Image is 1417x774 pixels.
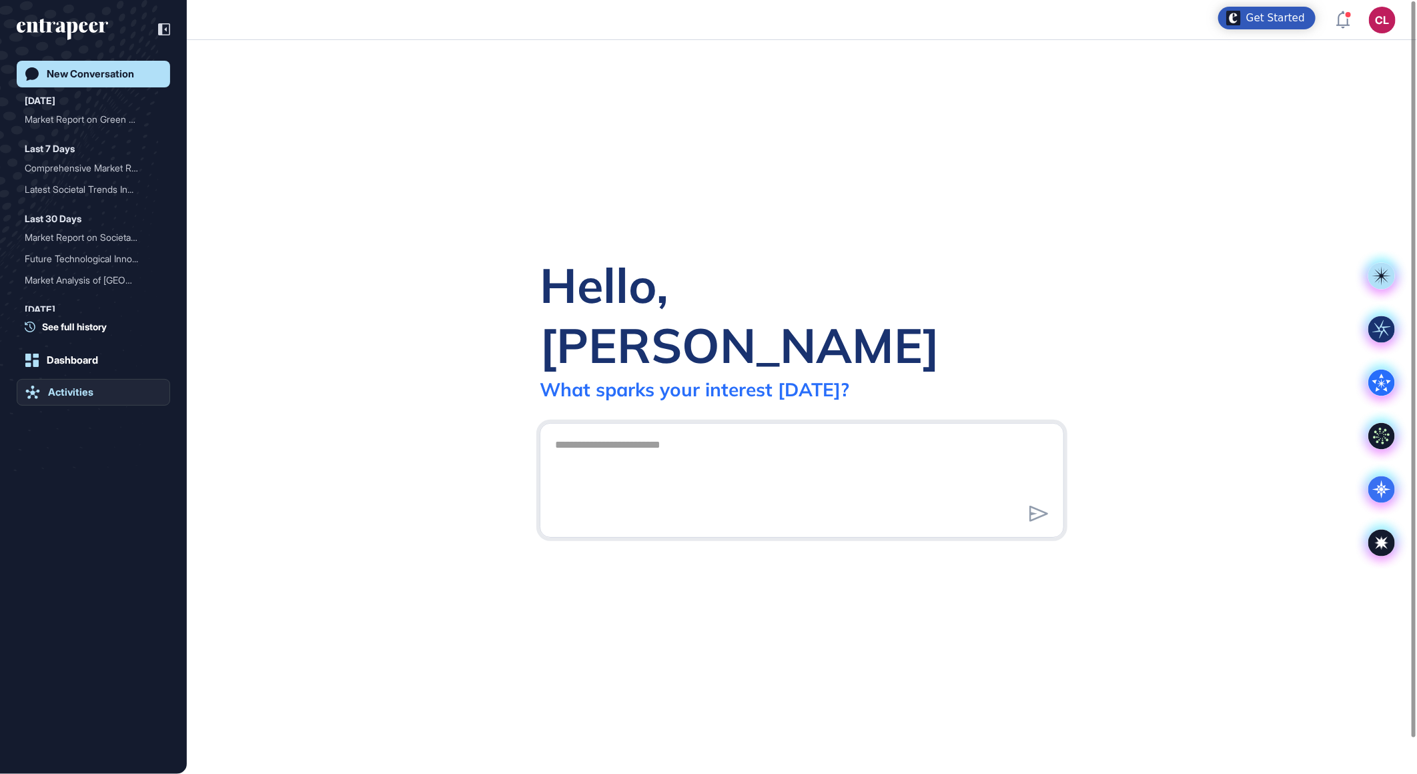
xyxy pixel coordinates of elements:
div: New Conversation [47,68,134,80]
a: New Conversation [17,61,170,87]
div: Market Report on Societal... [25,227,151,248]
div: Market Report on Societal Trends [25,227,162,248]
div: Latest Societal Trends In... [25,179,151,200]
div: Last 7 Days [25,141,75,157]
div: Open Get Started checklist [1218,7,1316,29]
div: Activities [48,386,93,398]
div: Get Started [1246,11,1305,25]
div: Market Report on Green So... [25,109,151,130]
div: Market Analysis of [GEOGRAPHIC_DATA]'... [25,270,151,291]
div: Last 30 Days [25,211,81,227]
div: Dashboard [47,354,98,366]
button: CL [1369,7,1396,33]
div: [DATE] [25,302,55,318]
div: [DATE] [25,93,55,109]
div: entrapeer-logo [17,19,108,40]
span: See full history [42,320,107,334]
div: What sparks your interest [DATE]? [540,378,849,401]
div: Latest Societal Trends Influencing the Automotive Industry [25,179,162,200]
div: Hello, [PERSON_NAME] [540,255,1064,375]
img: launcher-image-alternative-text [1226,11,1241,25]
a: Dashboard [17,347,170,374]
div: Market Report on Green Software Engineering in Major Regions: USA, Europe, China, India, Japan, a... [25,109,162,130]
div: Future Technological Inno... [25,248,151,270]
a: See full history [25,320,170,334]
div: Comprehensive Market Repo... [25,157,151,179]
div: Future Technological Innovations in the Automotive Industry by 2035 [25,248,162,270]
a: Activities [17,379,170,406]
div: Market Analysis of Japan's Automotive Industry and Related Technologies: Trends, Key Players, and... [25,270,162,291]
div: Comprehensive Market Report on AI Foundation Models Across Major Global Markets [25,157,162,179]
